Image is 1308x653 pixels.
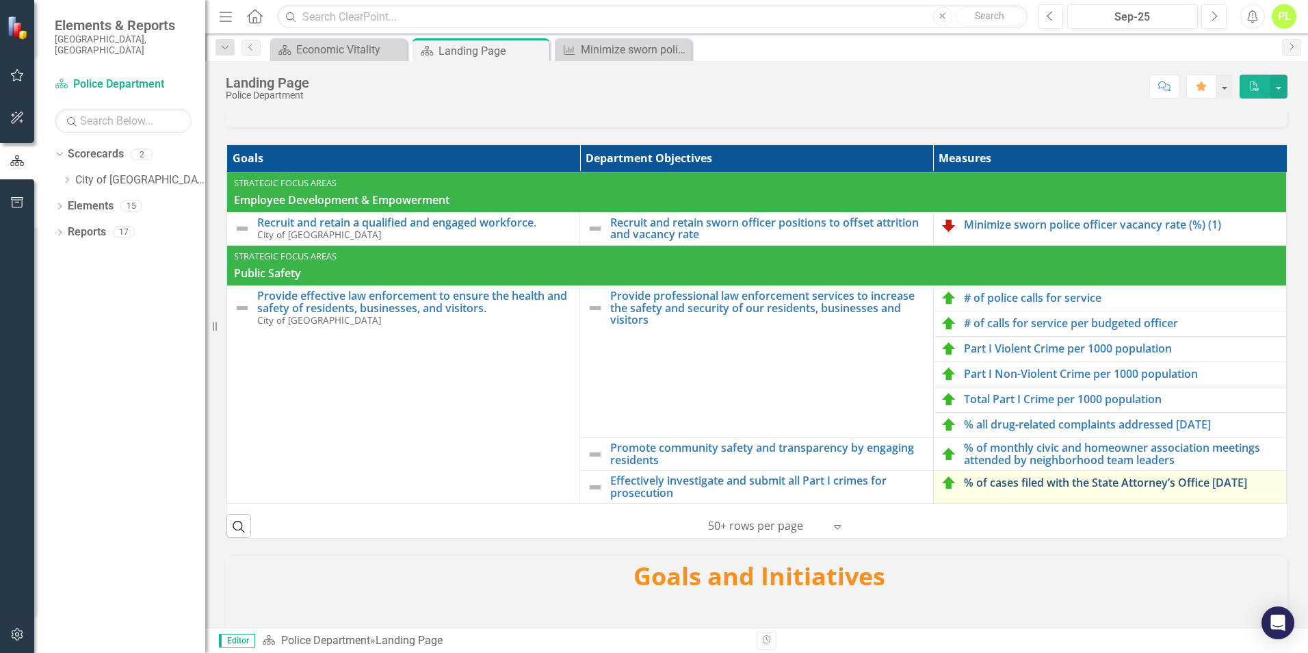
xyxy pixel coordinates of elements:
a: Police Department [55,77,192,92]
img: On Track (80% or higher) [941,392,957,408]
span: City of [GEOGRAPHIC_DATA] [257,228,381,241]
div: » [262,633,746,649]
td: Double-Click to Edit Right Click for Context Menu [933,212,1286,245]
td: Double-Click to Edit Right Click for Context Menu [933,438,1286,471]
div: Landing Page [376,634,443,647]
div: Minimize sworn police officer vacancy rate (%) (1) [581,41,688,58]
div: Police Department [226,90,309,101]
td: Double-Click to Edit Right Click for Context Menu [580,212,933,245]
img: Not Defined [587,446,603,463]
a: Minimize sworn police officer vacancy rate (%) (1) [558,41,688,58]
img: Not Defined [587,479,603,496]
div: Sep-25 [1072,9,1193,25]
a: Minimize sworn police officer vacancy rate (%) (1) [964,219,1279,231]
img: Not Defined [234,220,250,237]
a: Total Part I Crime per 1000 population [964,394,1279,406]
a: # of police calls for service [964,292,1279,305]
span: Search [975,10,1004,21]
img: On Track (80% or higher) [941,417,957,433]
td: Double-Click to Edit Right Click for Context Menu [933,362,1286,387]
img: On Track (80% or higher) [941,475,957,491]
a: Scorecards [68,146,124,162]
img: Not Defined [587,220,603,237]
button: Search [956,7,1024,26]
td: Double-Click to Edit Right Click for Context Menu [227,212,580,245]
img: On Track (80% or higher) [941,290,957,307]
input: Search Below... [55,109,192,133]
img: On Track (80% or higher) [941,446,957,463]
td: Double-Click to Edit [227,172,1287,212]
td: Double-Click to Edit Right Click for Context Menu [580,286,933,438]
a: % of cases filed with the State Attorney’s Office [DATE] [964,477,1279,489]
a: % of monthly civic and homeowner association meetings attended by neighborhood team leaders [964,442,1279,466]
span: City of [GEOGRAPHIC_DATA] [257,313,381,326]
td: Double-Click to Edit Right Click for Context Menu [580,471,933,504]
td: Double-Click to Edit Right Click for Context Menu [933,286,1286,311]
a: Recruit and retain sworn officer positions to offset attrition and vacancy rate [610,217,926,241]
a: Reports [68,225,106,240]
div: Landing Page [226,75,309,90]
span: Employee Development & Empowerment [234,192,1279,208]
a: # of calls for service per budgeted officer [964,318,1279,330]
td: Double-Click to Edit Right Click for Context Menu [227,286,580,504]
img: Not Defined [234,300,250,316]
div: Economic Vitality [296,41,404,58]
small: [GEOGRAPHIC_DATA], [GEOGRAPHIC_DATA] [55,34,192,56]
a: Part I Violent Crime per 1000 population [964,343,1279,355]
td: Double-Click to Edit Right Click for Context Menu [933,471,1286,504]
img: On Track (80% or higher) [941,341,957,357]
img: Not Defined [587,300,603,316]
input: Search ClearPoint... [277,5,1028,29]
img: On Track (80% or higher) [941,316,957,332]
span: Editor [219,634,255,648]
a: Part I Non-Violent Crime per 1000 population [964,368,1279,381]
span: Elements & Reports [55,17,192,34]
div: Open Intercom Messenger [1261,606,1294,639]
a: City of [GEOGRAPHIC_DATA] [75,172,205,188]
div: Strategic Focus Areas [234,250,1279,262]
td: Double-Click to Edit [227,245,1287,285]
h3: Goals and Initiatives [237,563,1281,590]
a: Effectively investigate and submit all Part I crimes for prosecution [610,475,926,499]
div: 17 [113,227,135,238]
a: Provide effective law enforcement to ensure the health and safety of residents, businesses, and v... [257,290,573,314]
div: 2 [131,149,153,160]
div: Strategic Focus Areas [234,177,1279,189]
a: % all drug-related complaints addressed [DATE] [964,419,1279,431]
a: Police Department [281,634,370,647]
td: Double-Click to Edit Right Click for Context Menu [933,413,1286,438]
span: Public Safety [234,266,1279,281]
td: Double-Click to Edit Right Click for Context Menu [580,438,933,471]
div: 15 [120,201,142,212]
a: Recruit and retain a qualified and engaged workforce. [257,217,573,229]
a: Elements [68,199,114,214]
img: On Track (80% or higher) [941,366,957,383]
td: Double-Click to Edit Right Click for Context Menu [933,311,1286,337]
img: ClearPoint Strategy [7,16,31,40]
div: Landing Page [439,42,546,60]
a: Promote community safety and transparency by engaging residents [610,442,926,466]
a: Economic Vitality [274,41,404,58]
img: May require further explanation [941,217,957,233]
button: Sep-25 [1067,4,1198,29]
a: Provide professional law enforcement services to increase the safety and security of our resident... [610,290,926,326]
button: PL [1272,4,1296,29]
td: Double-Click to Edit Right Click for Context Menu [933,387,1286,413]
td: Double-Click to Edit Right Click for Context Menu [933,337,1286,362]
